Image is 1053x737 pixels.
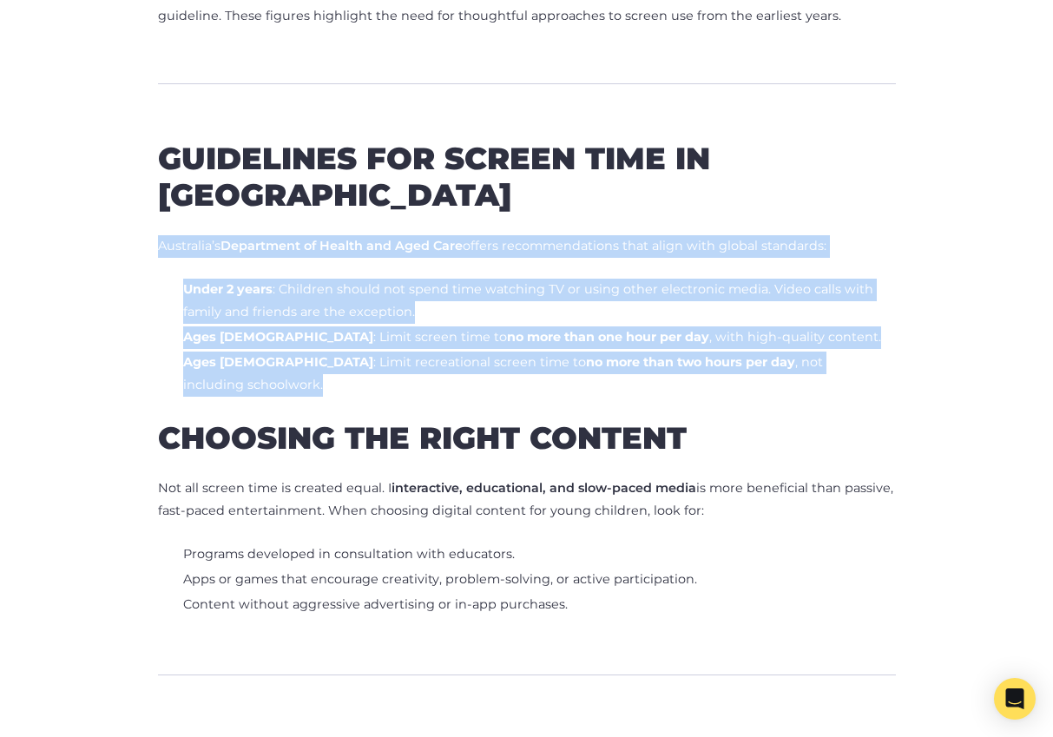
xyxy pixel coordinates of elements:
[183,354,373,370] strong: Ages [DEMOGRAPHIC_DATA]
[183,279,887,324] li: : Children should not spend time watching TV or using other electronic media. Video calls with fa...
[158,477,896,523] p: Not all screen time is created equal. I is more beneficial than passive, fast-paced entertainment...
[183,569,697,591] li: Apps or games that encourage creativity, problem-solving, or active participation.
[183,326,881,349] li: : Limit screen time to , with high-quality content.
[183,543,515,566] li: Programs developed in consultation with educators.
[183,281,273,297] strong: Under 2 years
[220,238,463,253] strong: Department of Health and Aged Care
[183,594,568,616] li: Content without aggressive advertising or in-app purchases.
[158,420,896,457] h2: Choosing the Right Content
[183,329,373,345] strong: Ages [DEMOGRAPHIC_DATA]
[507,329,709,345] strong: no more than one hour per day
[392,480,696,496] strong: interactive, educational, and slow-paced media
[158,141,896,214] h2: Guidelines for Screen Time in [GEOGRAPHIC_DATA]
[183,352,887,397] li: : Limit recreational screen time to , not including schoolwork.
[994,678,1036,720] div: Open Intercom Messenger
[586,354,795,370] strong: no more than two hours per day
[158,235,896,258] p: Australia’s offers recommendations that align with global standards:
